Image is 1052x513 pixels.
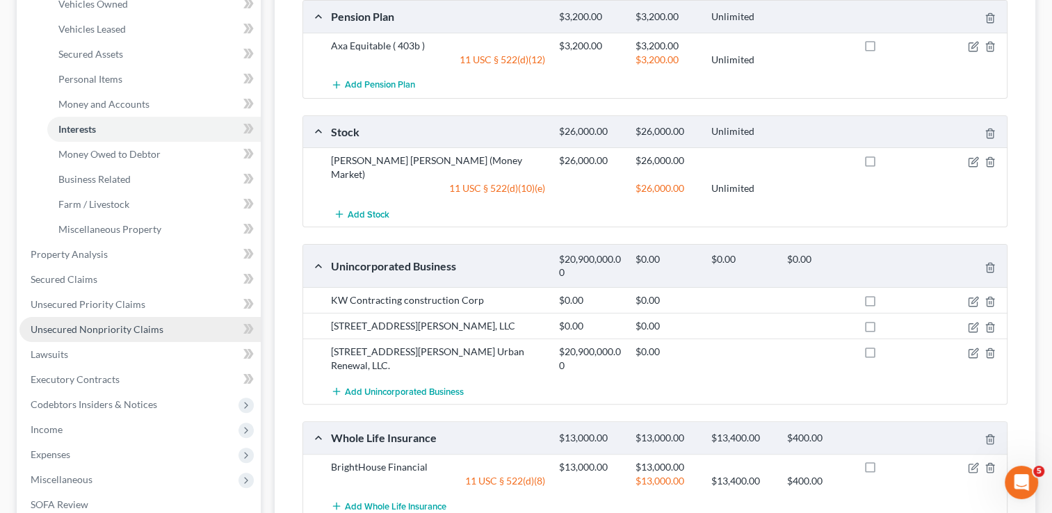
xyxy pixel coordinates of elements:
span: Money Owed to Debtor [58,148,161,160]
span: Codebtors Insiders & Notices [31,398,157,410]
div: [PERSON_NAME] [PERSON_NAME] (Money Market) [324,154,552,181]
div: $26,000.00 [552,125,628,138]
div: Unincorporated Business [324,259,552,273]
span: Secured Claims [31,273,97,285]
div: 11 USC § 522(d)(12) [324,53,552,67]
span: Income [31,423,63,435]
a: Farm / Livestock [47,192,261,217]
button: Add Unincorporated Business [331,378,464,404]
div: $400.00 [780,474,856,488]
div: $3,200.00 [628,10,704,24]
button: Add Pension Plan [331,72,415,98]
span: Add Stock [348,209,389,220]
a: Money and Accounts [47,92,261,117]
span: Money and Accounts [58,98,149,110]
span: Lawsuits [31,348,68,360]
a: Vehicles Leased [47,17,261,42]
div: $26,000.00 [628,125,704,138]
a: Money Owed to Debtor [47,142,261,167]
div: 11 USC § 522(d)(10)(e) [324,181,552,195]
span: Add Unincorporated Business [345,386,464,397]
iframe: Intercom live chat [1005,466,1038,499]
div: $0.00 [628,293,704,307]
div: Whole Life Insurance [324,430,552,445]
div: [STREET_ADDRESS][PERSON_NAME], LLC [324,319,552,333]
span: Expenses [31,448,70,460]
span: Farm / Livestock [58,198,129,210]
div: $0.00 [704,253,780,279]
div: Axa Equitable ( 403b ) [324,39,552,53]
div: $400.00 [780,432,856,445]
div: KW Contracting construction Corp [324,293,552,307]
div: Stock [324,124,552,139]
div: Unlimited [704,53,780,67]
div: $13,000.00 [628,474,704,488]
div: [STREET_ADDRESS][PERSON_NAME] Urban Renewal, LLC. [324,345,552,373]
span: Add Whole Life Insurance [345,501,446,512]
span: Executory Contracts [31,373,120,385]
a: Secured Assets [47,42,261,67]
div: Unlimited [704,125,780,138]
div: Pension Plan [324,9,552,24]
span: Miscellaneous Property [58,223,161,235]
div: $20,900,000.00 [552,345,628,373]
span: Add Pension Plan [345,80,415,91]
span: 5 [1033,466,1044,477]
a: Lawsuits [19,342,261,367]
span: Personal Items [58,73,122,85]
span: Unsecured Nonpriority Claims [31,323,163,335]
a: Miscellaneous Property [47,217,261,242]
div: 11 USC § 522(d)(8) [324,474,552,488]
a: Unsecured Nonpriority Claims [19,317,261,342]
a: Executory Contracts [19,367,261,392]
div: Unlimited [704,10,780,24]
div: $13,400.00 [704,474,780,488]
span: Vehicles Leased [58,23,126,35]
div: $3,200.00 [552,10,628,24]
div: $0.00 [552,319,628,333]
div: $26,000.00 [628,154,704,168]
div: $0.00 [780,253,856,279]
span: Interests [58,123,96,135]
a: Secured Claims [19,267,261,292]
div: $0.00 [628,253,704,279]
div: $26,000.00 [552,154,628,168]
a: Business Related [47,167,261,192]
span: SOFA Review [31,498,88,510]
span: Property Analysis [31,248,108,260]
div: Unlimited [704,181,780,195]
div: $3,200.00 [628,39,704,53]
div: $13,000.00 [552,460,628,474]
div: $13,400.00 [704,432,780,445]
a: Unsecured Priority Claims [19,292,261,317]
div: $0.00 [552,293,628,307]
div: $13,000.00 [628,460,704,474]
div: $13,000.00 [552,432,628,445]
span: Secured Assets [58,48,123,60]
div: $0.00 [628,345,704,373]
a: Property Analysis [19,242,261,267]
div: $3,200.00 [552,39,628,53]
div: $13,000.00 [628,432,704,445]
span: Miscellaneous [31,473,92,485]
span: Unsecured Priority Claims [31,298,145,310]
a: Interests [47,117,261,142]
span: Business Related [58,173,131,185]
a: Personal Items [47,67,261,92]
div: $20,900,000.00 [552,253,628,279]
div: $0.00 [628,319,704,333]
div: $3,200.00 [628,53,704,67]
div: BrightHouse Financial [324,460,552,474]
div: $26,000.00 [628,181,704,195]
button: Add Stock [331,201,392,227]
